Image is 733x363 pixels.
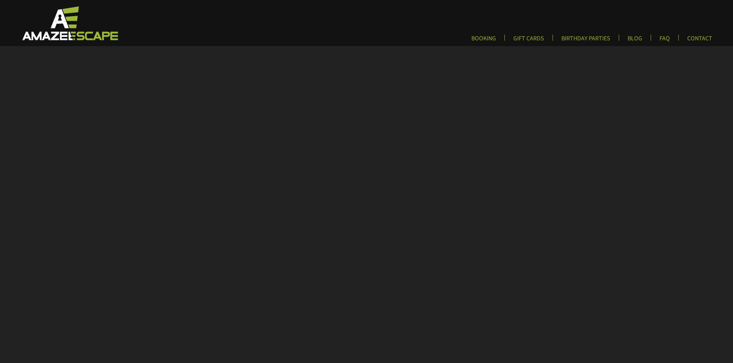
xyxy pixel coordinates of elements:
a: FAQ [653,35,676,47]
a: BLOG [621,35,648,47]
a: GIFT CARDS [507,35,550,47]
a: BOOKING [465,35,502,47]
img: Escape Room Game in Boston Area [12,5,126,41]
a: BIRTHDAY PARTIES [555,35,616,47]
a: CONTACT [681,35,718,47]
